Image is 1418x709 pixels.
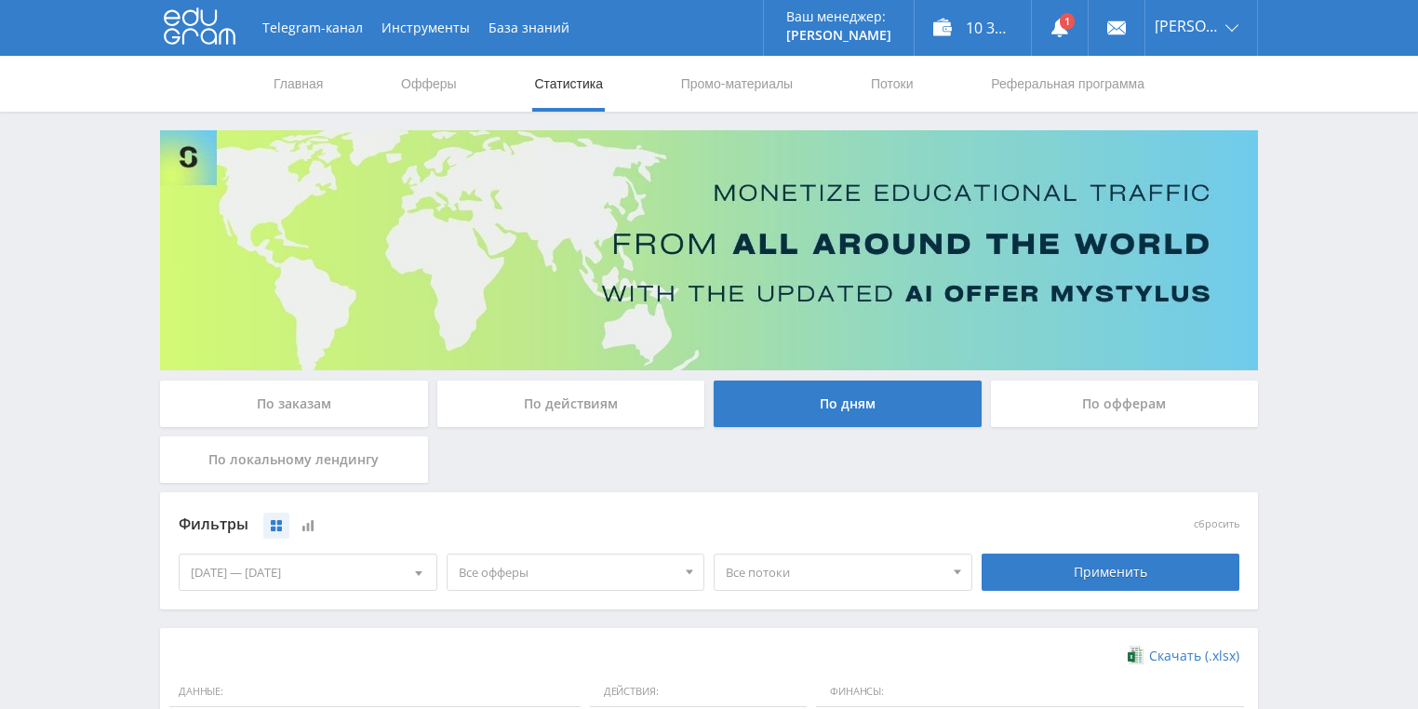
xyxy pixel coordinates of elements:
[399,56,459,112] a: Офферы
[1194,518,1239,530] button: сбросить
[1155,19,1220,33] span: [PERSON_NAME]
[726,555,943,590] span: Все потоки
[272,56,325,112] a: Главная
[180,555,436,590] div: [DATE] — [DATE]
[1128,646,1144,664] img: xlsx
[786,9,891,24] p: Ваш менеджер:
[869,56,916,112] a: Потоки
[437,381,705,427] div: По действиям
[1128,647,1239,665] a: Скачать (.xlsx)
[816,676,1244,708] span: Финансы:
[991,381,1259,427] div: По офферам
[989,56,1146,112] a: Реферальная программа
[786,28,891,43] p: [PERSON_NAME]
[169,676,581,708] span: Данные:
[459,555,676,590] span: Все офферы
[179,511,972,539] div: Фильтры
[532,56,605,112] a: Статистика
[714,381,982,427] div: По дням
[160,381,428,427] div: По заказам
[679,56,795,112] a: Промо-материалы
[590,676,807,708] span: Действия:
[160,130,1258,370] img: Banner
[1149,649,1239,663] span: Скачать (.xlsx)
[160,436,428,483] div: По локальному лендингу
[982,554,1240,591] div: Применить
